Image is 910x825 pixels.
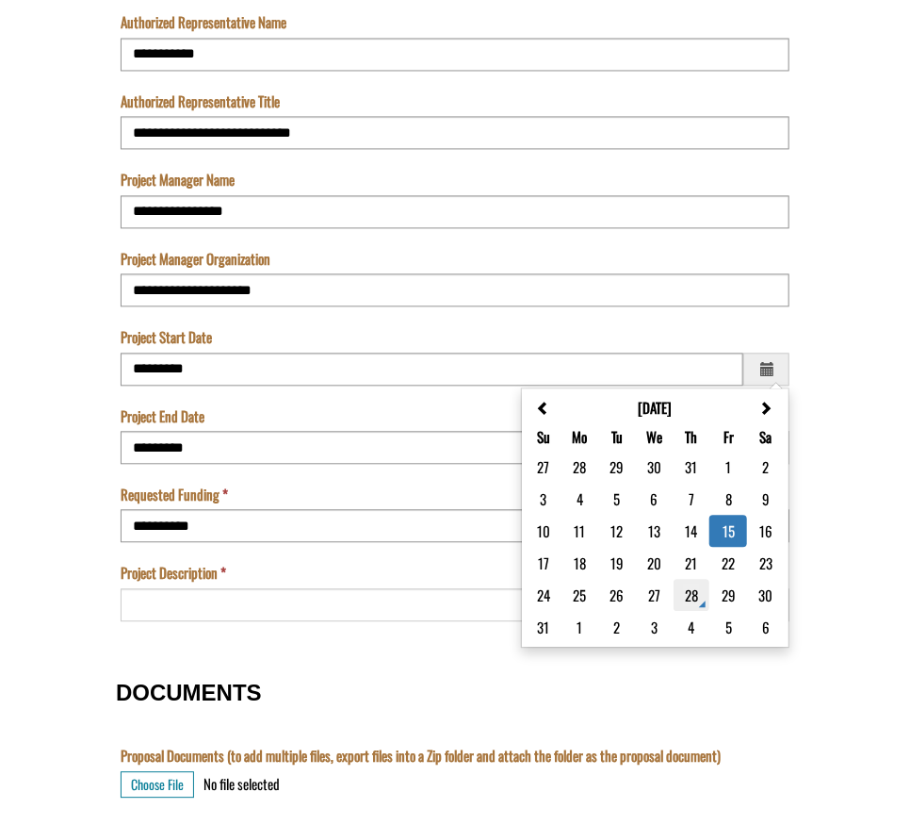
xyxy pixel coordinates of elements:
button: Previous month [537,398,551,417]
label: Project Description [121,563,226,583]
label: Authorized Representative Name [121,12,286,32]
label: Proposal Documents (to add multiple files, export files into a Zip folder and attach the folder a... [121,746,721,766]
button: column 3 row 5 Tuesday August 26, 2025 [608,584,626,606]
button: Next month [759,398,773,417]
button: column 5 row 5 Thursday August 28, 2025 Today Date [683,584,700,606]
label: Requested Funding [121,485,228,504]
th: Mo [561,422,598,451]
button: column 7 row 5 Saturday August 30, 2025 [757,584,775,606]
fieldset: DOCUMENTS [116,661,794,817]
button: column 2 row 5 Monday August 25, 2025 [571,584,588,606]
button: Choose File for Proposal Documents (to add multiple files, export files into a Zip folder and att... [121,771,194,798]
button: column 5 row 3 Thursday August 14, 2025 [684,520,700,542]
input: Name [5,94,664,127]
label: Project End Date [121,406,204,426]
button: column 4 row 4 Wednesday August 20, 2025 [645,552,663,574]
th: Fr [709,422,747,451]
button: column 5 row 4 Thursday August 21, 2025 [684,552,700,574]
button: column 6 row 3 Selected Date Friday August 15, 2025 [721,520,737,542]
button: column 4 row 5 Wednesday August 27, 2025 [646,584,662,606]
th: Su [526,422,561,451]
button: column 1 row 5 Sunday August 24, 2025 [535,584,552,606]
button: [DATE] [632,397,677,418]
button: column 7 row 1 Saturday August 2, 2025 [761,455,772,478]
button: column 2 row 6 Monday September 1, 2025 [575,616,584,638]
button: column 4 row 2 Wednesday August 6, 2025 [649,487,660,510]
button: column 4 row 3 Wednesday August 13, 2025 [646,520,662,542]
button: column 3 row 3 Tuesday August 12, 2025 [609,520,625,542]
button: column 5 row 2 Thursday August 7, 2025 [687,487,696,510]
h3: DOCUMENTS [116,681,794,705]
label: Project Manager Name [121,170,235,190]
div: — [5,172,19,191]
button: column 2 row 3 Monday August 11, 2025 [572,520,587,542]
button: column 4 row 1 Wednesday July 30, 2025 [645,455,663,478]
button: column 2 row 2 Monday August 4, 2025 [575,487,585,510]
label: The name of the custom entity. [5,74,41,93]
button: column 6 row 4 Friday August 22, 2025 [720,552,737,574]
button: column 6 row 2 Friday August 8, 2025 [723,487,734,510]
textarea: Acknowledgement [5,20,664,88]
button: column 6 row 6 Friday September 5, 2025 [723,616,734,638]
th: Sa [747,422,785,451]
button: column 7 row 2 Saturday August 9, 2025 [760,487,772,510]
button: column 4 row 6 Wednesday September 3, 2025 [649,616,659,638]
label: Project Manager Organization [121,249,270,269]
button: column 7 row 3 Saturday August 16, 2025 [757,520,774,542]
span: Choose a date [743,353,789,386]
button: column 1 row 4 Sunday August 17, 2025 [536,552,551,574]
label: Authorized Representative Title [121,91,280,111]
th: Th [674,422,710,451]
th: Tu [598,422,636,451]
button: column 6 row 1 Friday August 1, 2025 [723,455,733,478]
button: column 3 row 4 Tuesday August 19, 2025 [609,552,626,574]
button: column 6 row 5 Friday August 29, 2025 [720,584,738,606]
th: We [636,422,674,451]
label: Project Start Date [121,327,212,347]
button: column 2 row 4 Monday August 18, 2025 [572,552,588,574]
button: column 5 row 6 Thursday September 4, 2025 [687,616,697,638]
button: column 1 row 3 Sunday August 10, 2025 [535,520,552,542]
button: column 5 row 1 Thursday July 31, 2025 [684,455,700,478]
button: column 7 row 6 Saturday September 6, 2025 [760,616,772,638]
div: No file selected [203,774,280,794]
button: column 2 row 1 Monday July 28, 2025 [571,455,588,478]
button: column 3 row 6 Tuesday September 2, 2025 [611,616,622,638]
button: column 7 row 4 Saturday August 23, 2025 [757,552,774,574]
textarea: Project Description [121,588,789,621]
button: column 3 row 2 Tuesday August 5, 2025 [611,487,622,510]
button: column 1 row 2 Sunday August 3, 2025 [539,487,549,510]
button: column 1 row 6 Sunday August 31, 2025 [536,616,552,638]
button: column 1 row 1 Sunday July 27, 2025 [536,455,552,478]
input: Program is a required field. [5,20,664,53]
label: Submissions Due Date [5,148,118,168]
button: column 3 row 1 Tuesday July 29, 2025 [608,455,626,478]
